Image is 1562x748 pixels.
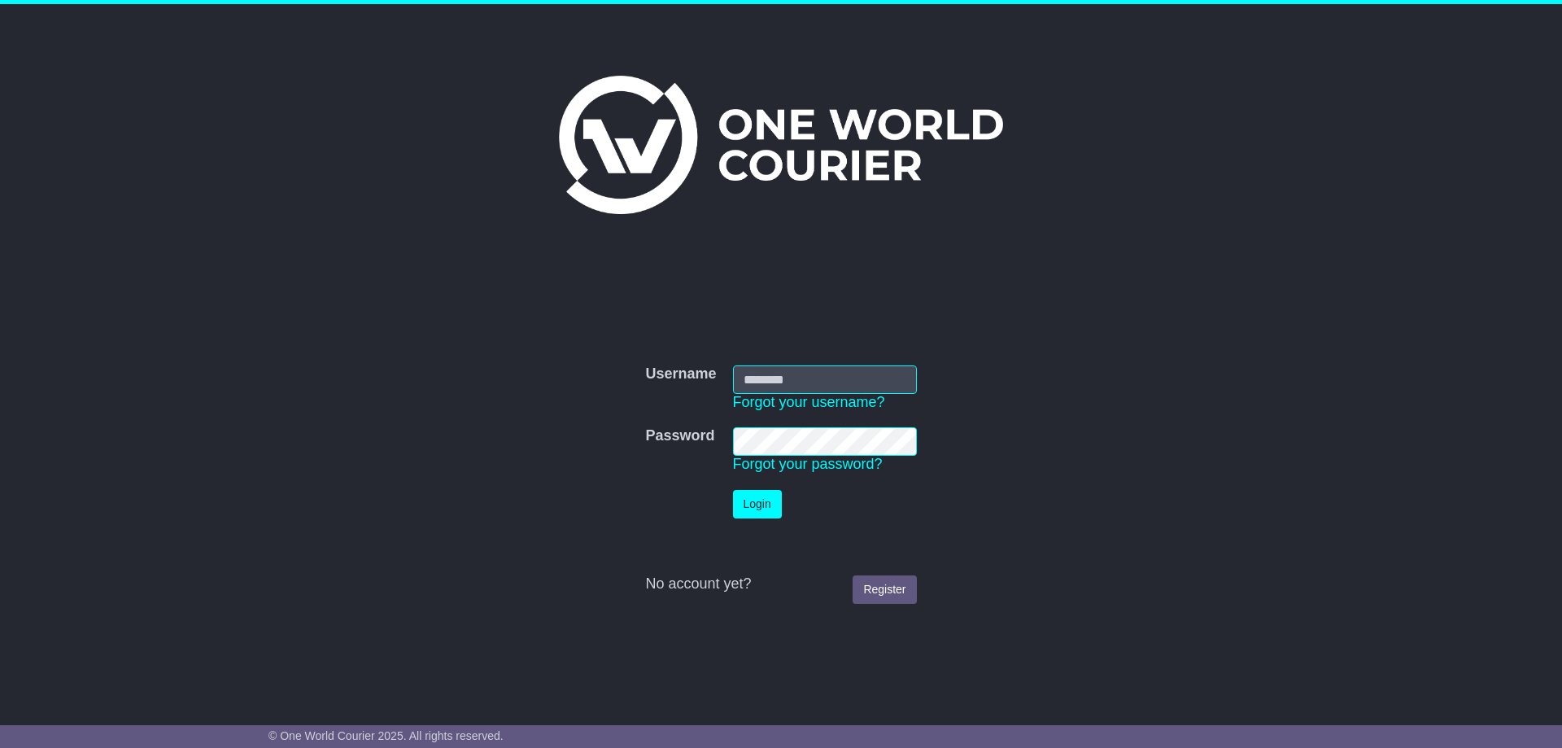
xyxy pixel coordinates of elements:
span: © One World Courier 2025. All rights reserved. [268,729,504,742]
a: Register [853,575,916,604]
a: Forgot your username? [733,394,885,410]
label: Username [645,365,716,383]
div: No account yet? [645,575,916,593]
a: Forgot your password? [733,456,883,472]
button: Login [733,490,782,518]
img: One World [559,76,1003,214]
label: Password [645,427,714,445]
